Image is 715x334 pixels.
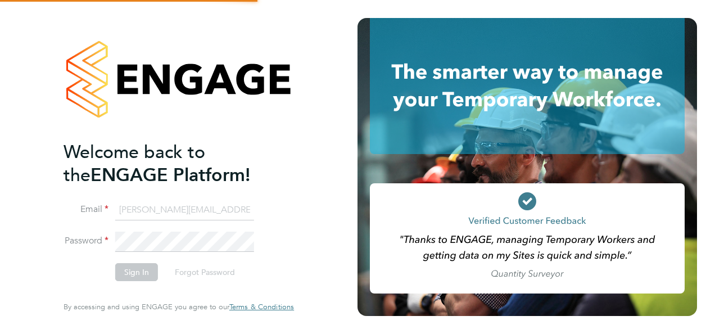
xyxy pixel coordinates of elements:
span: Welcome back to the [64,141,205,186]
h2: ENGAGE Platform! [64,141,283,187]
span: By accessing and using ENGAGE you agree to our [64,302,294,312]
label: Password [64,235,108,247]
button: Sign In [115,263,158,281]
button: Forgot Password [166,263,244,281]
a: Terms & Conditions [229,303,294,312]
input: Enter your work email... [115,200,254,220]
label: Email [64,204,108,215]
